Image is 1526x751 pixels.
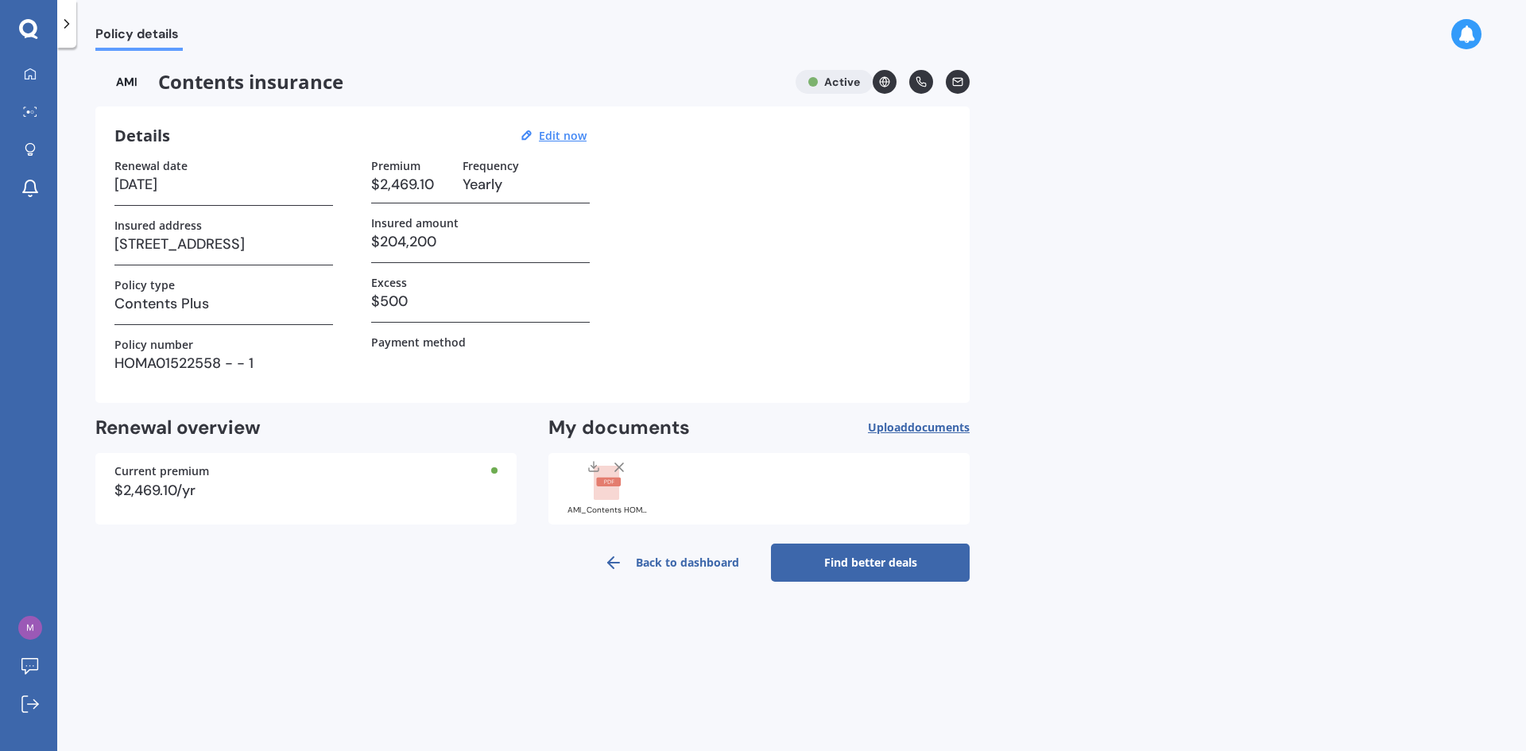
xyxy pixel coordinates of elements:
label: Excess [371,276,407,289]
h3: Yearly [463,172,590,196]
h3: $2,469.10 [371,172,450,196]
label: Insured address [114,219,202,232]
label: Frequency [463,159,519,172]
label: Renewal date [114,159,188,172]
u: Edit now [539,128,587,143]
h3: $500 [371,289,590,313]
img: fa6bea991fbf33c55660688e9d6c343d [18,616,42,640]
button: Uploaddocuments [868,416,970,440]
h3: [STREET_ADDRESS] [114,232,333,256]
label: Policy type [114,278,175,292]
img: AMI-text-1.webp [95,70,158,94]
span: Contents insurance [95,70,783,94]
label: Premium [371,159,420,172]
span: Upload [868,421,970,434]
h3: Details [114,126,170,146]
div: Current premium [114,466,498,477]
button: Edit now [534,129,591,143]
label: Payment method [371,335,466,349]
h3: Contents Plus [114,292,333,315]
h2: My documents [548,416,690,440]
h3: $204,200 [371,230,590,254]
h2: Renewal overview [95,416,517,440]
span: Policy details [95,26,183,48]
a: Find better deals [771,544,970,582]
span: documents [908,420,970,435]
a: Back to dashboard [572,544,771,582]
h3: HOMA01522558 - - 1 [114,351,333,375]
label: Insured amount [371,216,459,230]
h3: [DATE] [114,172,333,196]
div: AMI_Contents HOM_POLICY_SCHEDULE_HOMA01522558_20250824225859912.pdf [567,506,647,514]
div: $2,469.10/yr [114,483,498,497]
label: Policy number [114,338,193,351]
